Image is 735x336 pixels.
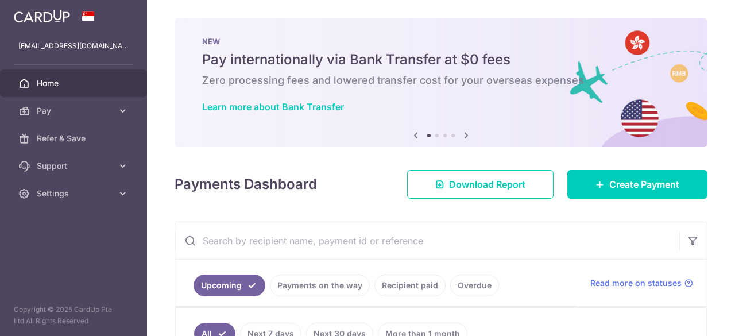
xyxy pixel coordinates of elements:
[567,170,707,199] a: Create Payment
[37,160,113,172] span: Support
[202,74,680,87] h6: Zero processing fees and lowered transfer cost for your overseas expenses
[202,37,680,46] p: NEW
[590,277,682,289] span: Read more on statuses
[175,174,317,195] h4: Payments Dashboard
[202,101,344,113] a: Learn more about Bank Transfer
[14,9,70,23] img: CardUp
[37,105,113,117] span: Pay
[37,133,113,144] span: Refer & Save
[407,170,554,199] a: Download Report
[590,277,693,289] a: Read more on statuses
[270,275,370,296] a: Payments on the way
[37,78,113,89] span: Home
[609,177,679,191] span: Create Payment
[202,51,680,69] h5: Pay internationally via Bank Transfer at $0 fees
[449,177,525,191] span: Download Report
[175,18,707,147] img: Bank transfer banner
[194,275,265,296] a: Upcoming
[374,275,446,296] a: Recipient paid
[450,275,499,296] a: Overdue
[18,40,129,52] p: [EMAIL_ADDRESS][DOMAIN_NAME]
[37,188,113,199] span: Settings
[175,222,679,259] input: Search by recipient name, payment id or reference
